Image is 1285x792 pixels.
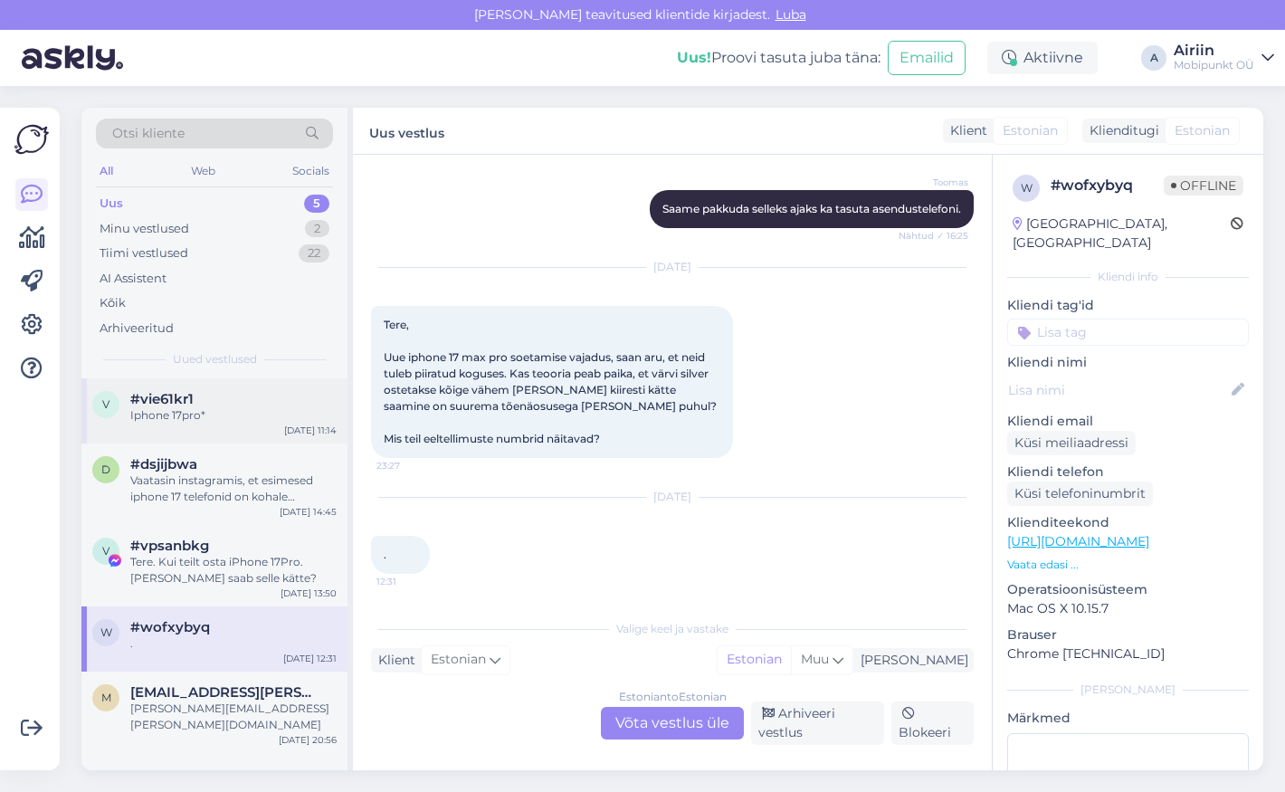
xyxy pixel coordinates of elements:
div: 22 [299,244,329,262]
b: Uus! [677,49,711,66]
span: Nähtud ✓ 16:25 [899,229,968,243]
span: #vpsanbkg [130,538,209,554]
span: . [384,548,386,561]
div: 5 [304,195,329,213]
p: Brauser [1007,625,1249,644]
span: Estonian [1003,121,1058,140]
p: Vaata edasi ... [1007,557,1249,573]
p: Klienditeekond [1007,513,1249,532]
div: Võta vestlus üle [601,707,744,740]
span: #wofxybyq [130,619,210,635]
div: # wofxybyq [1051,175,1164,196]
span: Toomas [900,176,968,189]
p: Kliendi email [1007,412,1249,431]
div: [DATE] 11:14 [284,424,337,437]
span: #dsjijbwa [130,456,197,472]
p: Kliendi tag'id [1007,296,1249,315]
span: Tere, Uue iphone 17 max pro soetamise vajadus, saan aru, et neid tuleb piiratud koguses. Kas teoo... [384,318,719,445]
p: Operatsioonisüsteem [1007,580,1249,599]
span: Estonian [431,650,486,670]
div: Klient [371,651,415,670]
div: 2 [305,220,329,238]
div: [GEOGRAPHIC_DATA], [GEOGRAPHIC_DATA] [1013,215,1231,253]
span: m [101,691,111,704]
span: Otsi kliente [112,124,185,143]
div: Kõik [100,294,126,312]
div: Aktiivne [987,42,1098,74]
span: 23:27 [376,459,444,472]
div: [DATE] 13:50 [281,587,337,600]
div: Minu vestlused [100,220,189,238]
p: Kliendi telefon [1007,463,1249,482]
div: Arhiveeritud [100,320,174,338]
div: Socials [289,159,333,183]
div: Estonian [718,646,791,673]
button: Emailid [888,41,966,75]
span: v [102,397,109,411]
span: w [100,625,112,639]
input: Lisa nimi [1008,380,1228,400]
div: . [130,635,337,652]
div: Vaatasin instagramis, et esimesed iphone 17 telefonid on kohale jõudnud. Millal hakkab tarne baas... [130,472,337,505]
div: [DATE] 12:31 [283,652,337,665]
p: Kliendi nimi [1007,353,1249,372]
p: Chrome [TECHNICAL_ID] [1007,644,1249,663]
div: [DATE] [371,259,974,275]
span: w [1021,181,1033,195]
div: Proovi tasuta juba täna: [677,47,880,69]
div: [PERSON_NAME] [1007,682,1249,698]
div: Valige keel ja vastake [371,621,974,637]
a: [URL][DOMAIN_NAME] [1007,533,1149,549]
div: [DATE] [371,489,974,505]
div: [DATE] 14:45 [280,505,337,519]
div: Tere. Kui teilt osta iPhone 17Pro. [PERSON_NAME] saab selle kätte? [130,554,337,587]
img: Askly Logo [14,122,49,157]
div: [DATE] 20:56 [279,733,337,747]
span: #vie61kr1 [130,391,194,407]
div: Uus [100,195,123,213]
span: Luba [770,6,812,23]
p: Mac OS X 10.15.7 [1007,599,1249,618]
input: Lisa tag [1007,319,1249,346]
span: Uued vestlused [173,351,257,367]
div: Tiimi vestlused [100,244,188,262]
div: AI Assistent [100,270,167,288]
div: Kliendi info [1007,269,1249,285]
span: Saame pakkuda selleks ajaks ka tasuta asendustelefoni. [662,202,961,215]
label: Uus vestlus [369,119,444,143]
div: Estonian to Estonian [619,689,727,705]
span: Muu [801,651,829,667]
span: monika.aedma@gmail.com [130,684,319,701]
div: [PERSON_NAME] [853,651,968,670]
span: v [102,544,109,558]
div: Iphone 17pro* [130,407,337,424]
span: Estonian [1175,121,1230,140]
div: [PERSON_NAME][EMAIL_ADDRESS][PERSON_NAME][DOMAIN_NAME] [130,701,337,733]
div: Küsi telefoninumbrit [1007,482,1153,506]
p: Märkmed [1007,709,1249,728]
div: Arhiveeri vestlus [751,701,884,745]
div: Klient [943,121,987,140]
div: A [1141,45,1166,71]
span: d [101,463,110,476]
div: Klienditugi [1082,121,1159,140]
div: Blokeeri [891,701,974,745]
div: Web [187,159,219,183]
div: Mobipunkt OÜ [1174,58,1254,72]
div: Airiin [1174,43,1254,58]
div: Küsi meiliaadressi [1007,431,1136,455]
span: Offline [1164,176,1243,196]
div: All [96,159,117,183]
span: 12:31 [376,575,444,588]
a: AiriinMobipunkt OÜ [1174,43,1274,72]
